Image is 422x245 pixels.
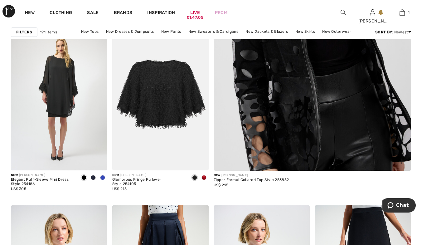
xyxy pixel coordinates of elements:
a: New Tops [78,27,102,36]
span: New [112,173,119,177]
span: US$ 215 [112,187,127,191]
div: Royal Sapphire 163 [98,173,107,183]
img: Elegant Puff-Sleeve Mini Dress Style 254186. Midnight Blue [11,26,107,170]
span: US$ 305 [11,187,26,191]
a: Brands [114,10,133,17]
div: Glamorous Fringe Pullover Style 254105 [112,178,185,186]
div: : Newest [375,29,411,35]
img: 1ère Avenue [2,5,15,17]
div: Elegant Puff-Sleeve Mini Dress Style 254186 [11,178,74,186]
img: plus_v2.svg [399,159,405,164]
a: New [25,10,35,17]
a: 1 [388,9,417,16]
img: My Bag [400,9,405,16]
span: 1 [408,10,410,15]
a: Clothing [50,10,72,17]
a: New Skirts [292,27,318,36]
strong: Filters [16,29,32,35]
a: New Outerwear [319,27,354,36]
div: Midnight Blue [89,173,98,183]
div: [PERSON_NAME] [112,173,185,178]
span: New [214,174,221,177]
a: New Sweaters & Cardigans [185,27,241,36]
a: New Jackets & Blazers [242,27,291,36]
a: Sale [87,10,99,17]
div: 01:47:05 [187,15,203,21]
div: Black [79,173,89,183]
div: Black [190,173,199,183]
span: 191 items [40,29,57,35]
iframe: Opens a widget where you can chat to one of our agents [382,198,416,214]
a: Live01:47:05 [190,9,200,16]
img: search the website [341,9,346,16]
div: [PERSON_NAME] [214,173,289,178]
strong: Sort By [375,30,392,34]
span: US$ 295 [214,183,229,187]
a: Sign In [370,9,375,15]
a: New Pants [158,27,184,36]
div: Zipper Formal Collared Top Style 253852 [214,178,289,182]
div: [PERSON_NAME] [11,173,74,178]
span: Inspiration [147,10,175,17]
div: Red [199,173,209,183]
span: New [11,173,18,177]
div: [PERSON_NAME] [358,18,387,24]
a: New Dresses & Jumpsuits [103,27,157,36]
a: Prom [215,9,227,16]
img: My Info [370,9,375,16]
img: Glamorous Fringe Pullover Style 254105. Black [112,26,209,170]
